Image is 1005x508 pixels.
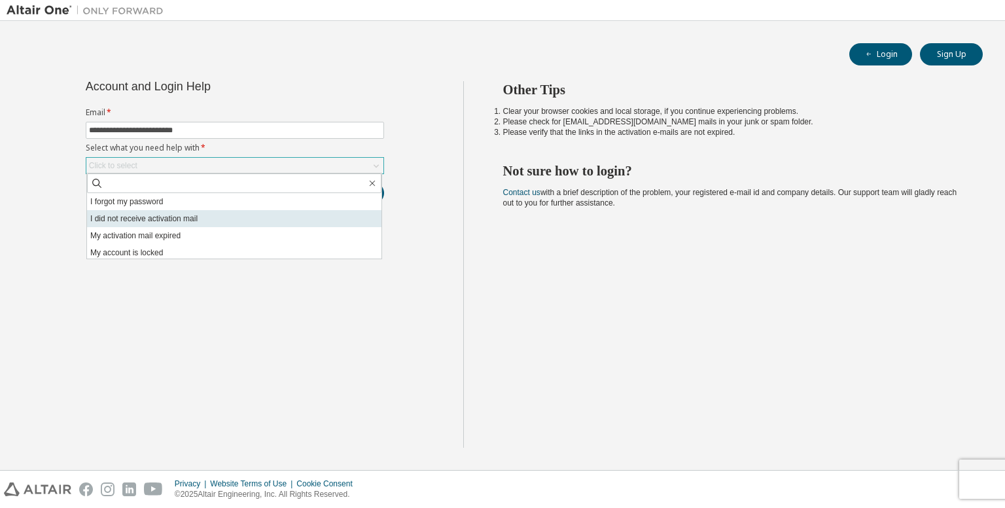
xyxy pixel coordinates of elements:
li: I forgot my password [87,193,381,210]
li: Please check for [EMAIL_ADDRESS][DOMAIN_NAME] mails in your junk or spam folder. [503,117,960,127]
p: © 2025 Altair Engineering, Inc. All Rights Reserved. [175,489,361,500]
div: Account and Login Help [86,81,325,92]
li: Please verify that the links in the activation e-mails are not expired. [503,127,960,137]
button: Sign Up [920,43,983,65]
img: linkedin.svg [122,482,136,496]
a: Contact us [503,188,540,197]
div: Cookie Consent [296,479,360,489]
li: Clear your browser cookies and local storage, if you continue experiencing problems. [503,106,960,117]
label: Select what you need help with [86,143,384,153]
span: with a brief description of the problem, your registered e-mail id and company details. Our suppo... [503,188,957,208]
div: Click to select [86,158,383,173]
img: altair_logo.svg [4,482,71,496]
div: Privacy [175,479,210,489]
h2: Other Tips [503,81,960,98]
img: youtube.svg [144,482,163,496]
div: Website Terms of Use [210,479,296,489]
img: facebook.svg [79,482,93,496]
label: Email [86,107,384,118]
div: Click to select [89,160,137,171]
button: Login [849,43,912,65]
img: Altair One [7,4,170,17]
img: instagram.svg [101,482,115,496]
h2: Not sure how to login? [503,162,960,179]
